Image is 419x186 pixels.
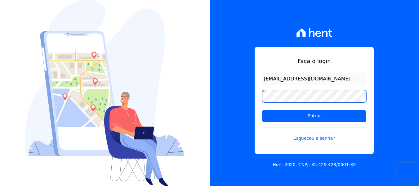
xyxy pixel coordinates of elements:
[262,110,366,122] input: Entrar
[262,57,366,65] h1: Faça o login
[273,161,356,168] p: Hent 2020. CNPJ: 35.429.428/0001-39
[262,127,366,142] a: Esqueceu a senha?
[262,73,366,85] input: Email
